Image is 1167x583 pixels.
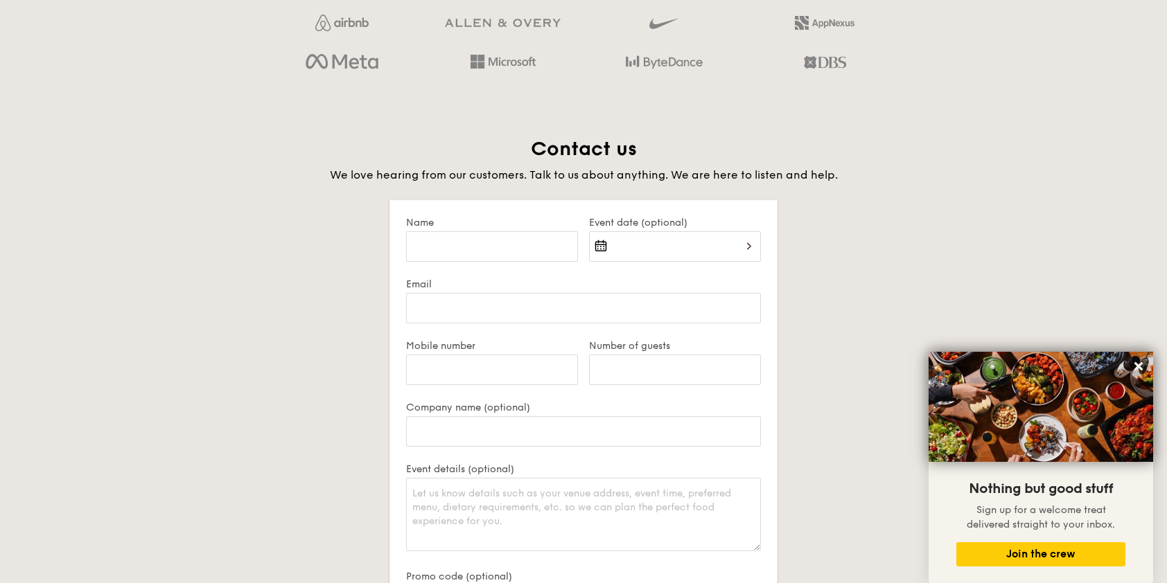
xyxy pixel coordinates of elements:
[804,51,846,74] img: dbs.a5bdd427.png
[967,504,1115,530] span: Sign up for a welcome treat delivered straight to your inbox.
[406,402,761,413] label: Company name (optional)
[406,571,761,582] label: Promo code (optional)
[406,463,761,475] label: Event details (optional)
[969,481,1113,497] span: Nothing but good stuff
[531,137,637,161] span: Contact us
[445,19,561,28] img: GRg3jHAAAAABJRU5ErkJggg==
[406,478,761,551] textarea: Let us know details such as your venue address, event time, preferred menu, dietary requirements,...
[471,55,536,69] img: Hd4TfVa7bNwuIo1gAAAAASUVORK5CYII=
[589,217,761,228] label: Event date (optional)
[626,51,703,74] img: bytedance.dc5c0c88.png
[406,217,578,228] label: Name
[929,352,1153,462] img: DSC07876-Edit02-Large.jpeg
[1127,355,1150,377] button: Close
[406,278,761,290] label: Email
[306,51,378,74] img: meta.d311700b.png
[649,12,678,35] img: gdlseuq06himwAAAABJRU5ErkJggg==
[956,542,1125,566] button: Join the crew
[406,340,578,352] label: Mobile number
[330,168,838,181] span: We love hearing from our customers. Talk to us about anything. We are here to listen and help.
[795,16,854,30] img: 2L6uqdT+6BmeAFDfWP11wfMG223fXktMZIL+i+lTG25h0NjUBKOYhdW2Kn6T+C0Q7bASH2i+1JIsIulPLIv5Ss6l0e291fRVW...
[315,15,369,31] img: Jf4Dw0UUCKFd4aYAAAAASUVORK5CYII=
[589,340,761,352] label: Number of guests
